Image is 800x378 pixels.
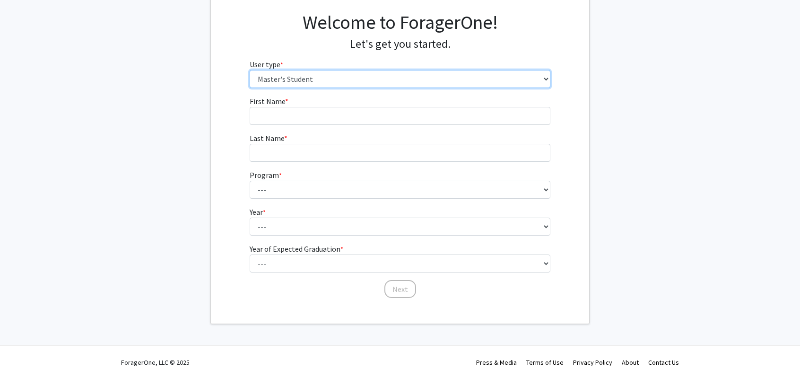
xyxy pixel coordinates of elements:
a: Contact Us [648,358,679,367]
a: Press & Media [476,358,517,367]
h1: Welcome to ForagerOne! [250,11,551,34]
span: First Name [250,97,285,106]
h4: Let's get you started. [250,37,551,51]
label: Program [250,169,282,181]
span: Last Name [250,133,284,143]
a: About [622,358,639,367]
label: User type [250,59,283,70]
iframe: Chat [7,335,40,371]
a: Privacy Policy [573,358,612,367]
a: Terms of Use [526,358,564,367]
label: Year [250,206,266,218]
button: Next [384,280,416,298]
label: Year of Expected Graduation [250,243,343,255]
